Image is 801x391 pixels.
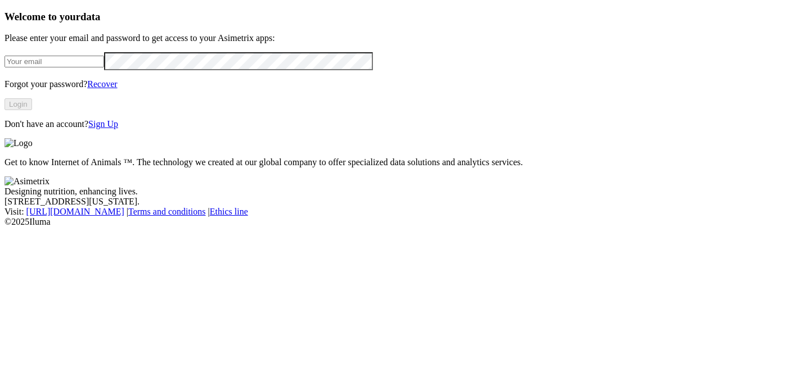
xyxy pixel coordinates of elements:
a: [URL][DOMAIN_NAME] [26,207,124,216]
button: Login [4,98,32,110]
div: © 2025 Iluma [4,217,796,227]
p: Don't have an account? [4,119,796,129]
a: Ethics line [210,207,248,216]
div: Designing nutrition, enhancing lives. [4,187,796,197]
div: Visit : | | [4,207,796,217]
input: Your email [4,56,104,67]
p: Please enter your email and password to get access to your Asimetrix apps: [4,33,796,43]
img: Logo [4,138,33,148]
a: Recover [87,79,117,89]
a: Terms and conditions [128,207,206,216]
p: Forgot your password? [4,79,796,89]
h3: Welcome to your [4,11,796,23]
div: [STREET_ADDRESS][US_STATE]. [4,197,796,207]
span: data [80,11,100,22]
a: Sign Up [88,119,118,129]
img: Asimetrix [4,176,49,187]
p: Get to know Internet of Animals ™. The technology we created at our global company to offer speci... [4,157,796,167]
